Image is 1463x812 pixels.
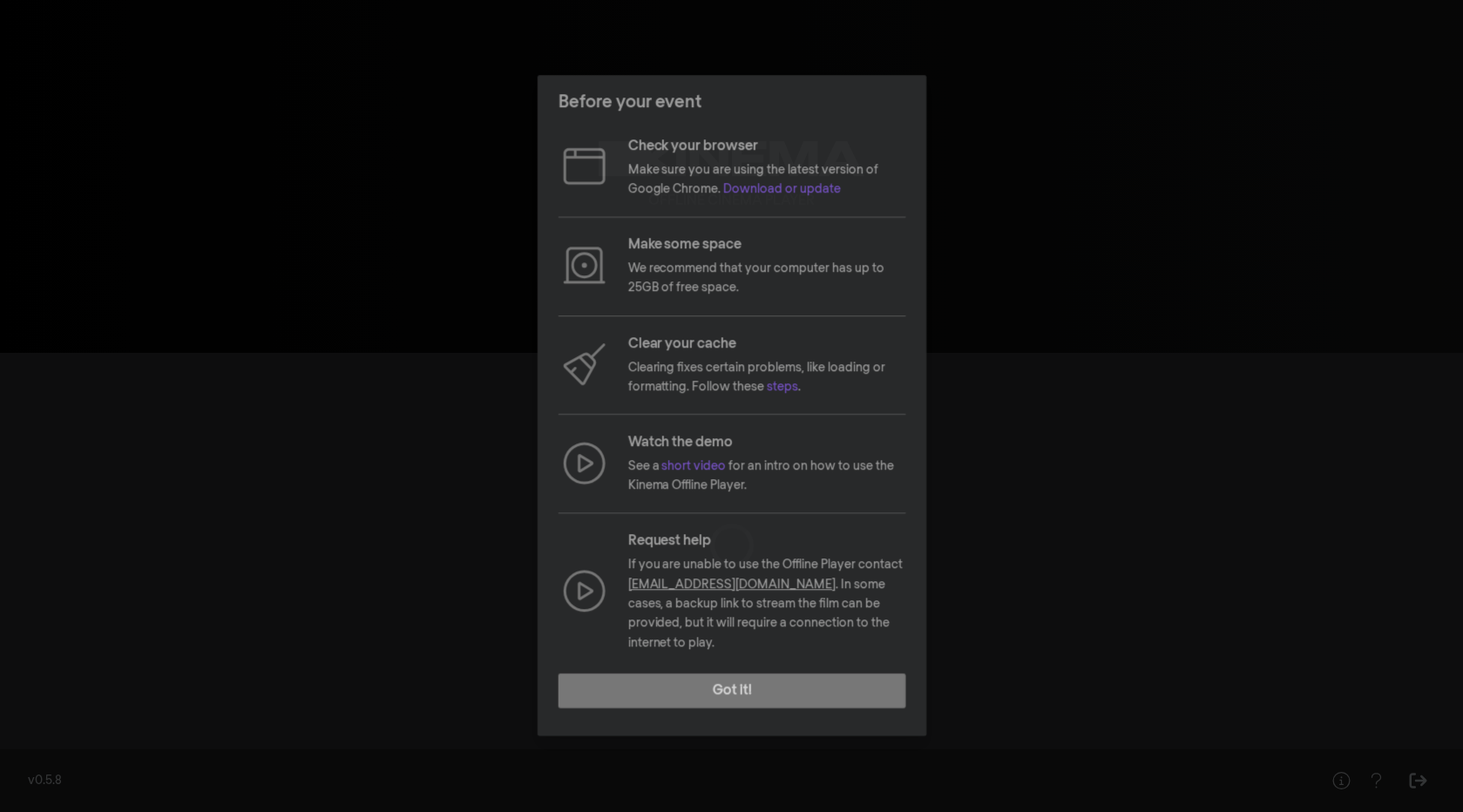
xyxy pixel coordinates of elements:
[627,556,905,653] p: If you are unable to use the Offline Player contact . In some cases, a backup link to stream the ...
[627,433,905,454] p: Watch the demo
[558,674,905,709] button: Got it!
[537,76,926,130] header: Before your event
[627,531,905,552] p: Request help
[627,358,905,397] p: Clearing fixes certain problems, like loading or formatting. Follow these .
[627,579,835,591] a: [EMAIL_ADDRESS][DOMAIN_NAME]
[627,260,905,299] p: We recommend that your computer has up to 25GB of free space.
[627,136,905,157] p: Check your browser
[627,334,905,355] p: Clear your cache
[627,235,905,256] p: Make some space
[627,457,905,497] p: See a for an intro on how to use the Kinema Offline Player.
[766,381,797,393] a: steps
[627,160,905,200] p: Make sure you are using the latest version of Google Chrome.
[661,461,726,473] a: short video
[723,184,841,196] a: Download or update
